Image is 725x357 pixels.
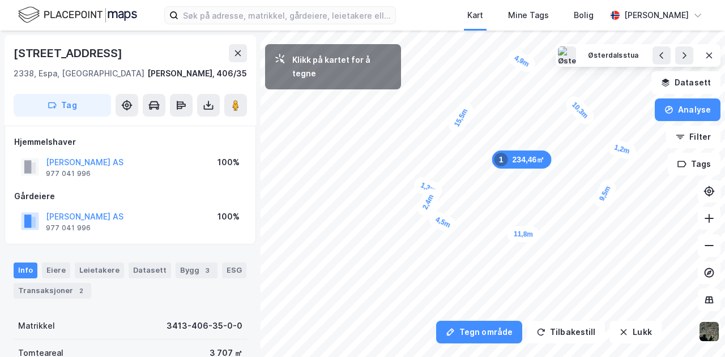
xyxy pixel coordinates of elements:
[605,137,638,161] div: Map marker
[415,186,442,218] div: Map marker
[167,319,242,333] div: 3413-406-35-0-0
[505,47,538,75] div: Map marker
[574,8,594,22] div: Bolig
[668,303,725,357] div: Kontrollprogram for chat
[202,265,213,276] div: 3
[75,263,124,278] div: Leietakere
[176,263,217,278] div: Bygg
[46,223,91,233] div: 977 041 996
[75,285,87,296] div: 2
[42,263,70,278] div: Eiere
[436,321,522,343] button: Tegn område
[609,321,661,343] button: Lukk
[14,44,125,62] div: [STREET_ADDRESS]
[217,210,240,223] div: 100%
[18,319,55,333] div: Matrikkel
[467,8,483,22] div: Kart
[588,51,638,61] div: Østerdalsstua
[14,190,246,203] div: Gårdeiere
[427,209,459,236] div: Map marker
[527,321,605,343] button: Tilbakestill
[147,67,247,80] div: [PERSON_NAME], 406/35
[666,126,720,148] button: Filter
[508,8,549,22] div: Mine Tags
[591,177,619,210] div: Map marker
[14,263,37,278] div: Info
[655,98,720,121] button: Analyse
[46,169,91,178] div: 977 041 996
[18,5,137,25] img: logo.f888ab2527a4732fd821a326f86c7f29.svg
[217,156,240,169] div: 100%
[558,46,576,64] img: Østerdalsstua
[412,175,445,201] div: Map marker
[292,53,392,80] div: Klikk på kartet for å tegne
[446,100,476,136] div: Map marker
[14,283,91,299] div: Transaksjoner
[494,153,508,166] div: 1
[651,71,720,94] button: Datasett
[14,135,246,149] div: Hjemmelshaver
[507,226,540,243] div: Map marker
[668,303,725,357] iframe: Chat Widget
[129,263,171,278] div: Datasett
[14,94,111,117] button: Tag
[14,67,144,80] div: 2338, Espa, [GEOGRAPHIC_DATA]
[668,153,720,175] button: Tags
[581,46,646,64] button: Østerdalsstua
[563,93,598,128] div: Map marker
[178,7,395,24] input: Søk på adresse, matrikkel, gårdeiere, leietakere eller personer
[492,150,552,169] div: Map marker
[222,263,246,278] div: ESG
[624,8,689,22] div: [PERSON_NAME]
